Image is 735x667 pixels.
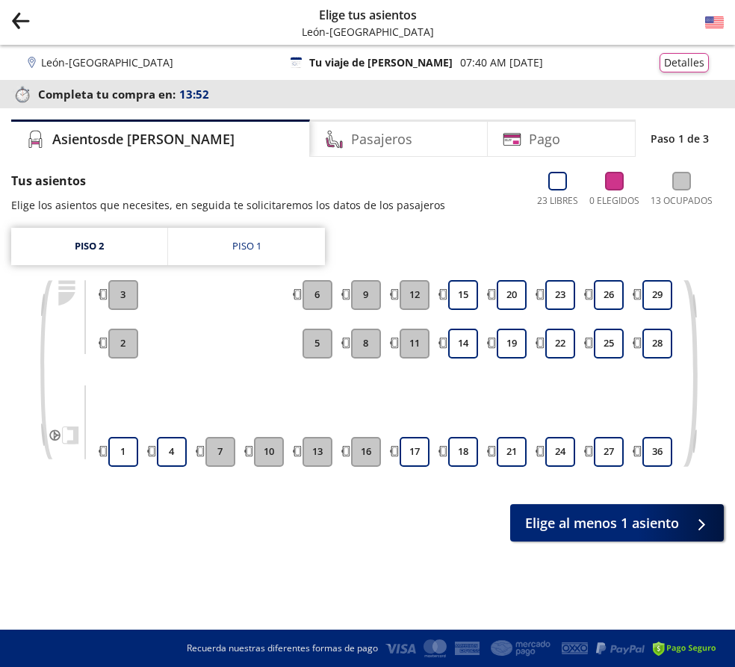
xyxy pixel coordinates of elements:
button: 3 [108,280,138,310]
p: León - [GEOGRAPHIC_DATA] [41,55,173,70]
button: 28 [642,329,672,359]
button: 9 [351,280,381,310]
a: Piso 2 [11,228,167,265]
button: 10 [254,437,284,467]
span: 13:52 [179,86,209,103]
button: 23 [545,280,575,310]
button: 24 [545,437,575,467]
p: León - [GEOGRAPHIC_DATA] [302,24,434,40]
button: 12 [400,280,429,310]
button: 21 [497,437,527,467]
button: English [705,13,724,32]
button: 20 [497,280,527,310]
p: Tu viaje de [PERSON_NAME] [309,55,453,70]
button: back [11,11,30,34]
button: 7 [205,437,235,467]
p: 23 Libres [537,194,578,208]
p: Paso 1 de 3 [651,131,709,146]
button: 11 [400,329,429,359]
button: 25 [594,329,624,359]
a: Piso 1 [168,228,325,265]
p: Recuerda nuestras diferentes formas de pago [187,642,378,655]
button: 4 [157,437,187,467]
button: 2 [108,329,138,359]
p: 07:40 AM [DATE] [460,55,543,70]
button: 15 [448,280,478,310]
p: 13 Ocupados [651,194,713,208]
button: 14 [448,329,478,359]
button: 27 [594,437,624,467]
button: 17 [400,437,429,467]
button: 6 [303,280,332,310]
p: Elige tus asientos [302,6,434,24]
button: Elige al menos 1 asiento [510,504,724,542]
button: 8 [351,329,381,359]
button: 5 [303,329,332,359]
button: 26 [594,280,624,310]
div: Piso 1 [232,239,261,254]
h4: Asientos de [PERSON_NAME] [52,129,235,149]
p: Elige los asientos que necesites, en seguida te solicitaremos los datos de los pasajeros [11,197,445,213]
p: Completa tu compra en : [11,84,724,105]
button: 13 [303,437,332,467]
h4: Pasajeros [351,129,412,149]
button: 29 [642,280,672,310]
span: Elige al menos 1 asiento [525,513,679,533]
button: 18 [448,437,478,467]
button: 22 [545,329,575,359]
button: 19 [497,329,527,359]
button: 16 [351,437,381,467]
button: 1 [108,437,138,467]
button: 36 [642,437,672,467]
button: Detalles [660,53,709,72]
h4: Pago [529,129,560,149]
p: 0 Elegidos [589,194,639,208]
p: Tus asientos [11,172,445,190]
